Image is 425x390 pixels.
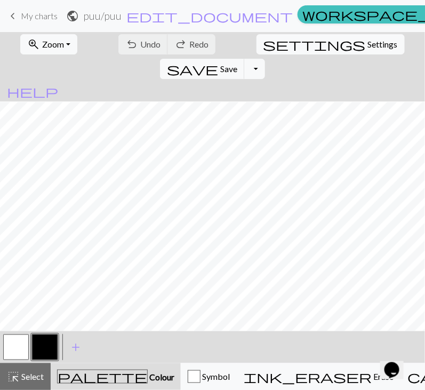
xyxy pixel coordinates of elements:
button: Colour [51,363,181,390]
span: help [7,84,58,99]
span: zoom_in [27,37,40,52]
span: Symbol [201,371,230,381]
span: palette [58,369,147,384]
button: Save [160,59,245,79]
iframe: chat widget [380,347,414,379]
h2: puu / puu [83,10,122,22]
span: settings [263,37,366,52]
button: Zoom [20,34,77,54]
span: highlight_alt [7,369,20,384]
span: save [167,61,218,76]
span: Erase [372,371,394,381]
button: Erase [237,363,400,390]
span: My charts [21,11,58,21]
button: Symbol [181,363,237,390]
span: public [66,9,79,24]
a: My charts [6,7,58,25]
span: Select [20,371,44,381]
i: Settings [263,38,366,51]
span: Save [220,64,237,74]
span: Zoom [42,39,64,49]
button: SettingsSettings [256,34,405,54]
span: Settings [368,38,398,51]
span: keyboard_arrow_left [6,9,19,24]
span: Colour [148,372,174,382]
span: add [69,340,82,355]
span: ink_eraser [244,369,372,384]
span: edit_document [126,9,293,24]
